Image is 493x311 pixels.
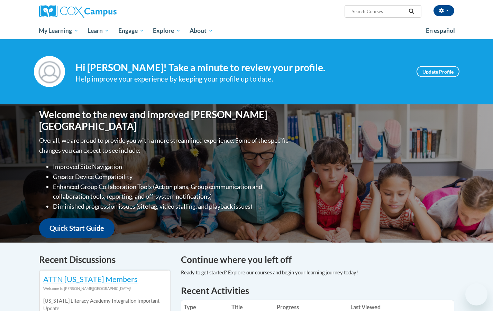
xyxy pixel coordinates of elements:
[39,109,290,132] h1: Welcome to the new and improved [PERSON_NAME][GEOGRAPHIC_DATA]
[351,7,406,16] input: Search Courses
[43,274,138,284] a: ATTN [US_STATE] Members
[39,5,117,18] img: Cox Campus
[433,5,454,16] button: Account Settings
[190,27,213,35] span: About
[43,285,166,292] div: Welcome to [PERSON_NAME][GEOGRAPHIC_DATA]!
[75,73,406,85] div: Help improve your experience by keeping your profile up to date.
[39,5,171,18] a: Cox Campus
[29,23,465,39] div: Main menu
[426,27,455,34] span: En español
[39,218,115,238] a: Quick Start Guide
[53,182,290,202] li: Enhanced Group Collaboration Tools (Action plans, Group communication and collaboration tools, re...
[417,66,459,77] a: Update Profile
[181,253,454,266] h4: Continue where you left off
[53,162,290,172] li: Improved Site Navigation
[75,62,406,74] h4: Hi [PERSON_NAME]! Take a minute to review your profile.
[465,283,487,305] iframe: Button to launch messaging window
[406,7,417,16] button: Search
[39,135,290,155] p: Overall, we are proud to provide you with a more streamlined experience. Some of the specific cha...
[39,253,171,266] h4: Recent Discussions
[39,27,79,35] span: My Learning
[34,56,65,87] img: Profile Image
[88,27,109,35] span: Learn
[53,172,290,182] li: Greater Device Compatibility
[53,201,290,211] li: Diminished progression issues (site lag, video stalling, and playback issues)
[118,27,144,35] span: Engage
[83,23,114,39] a: Learn
[153,27,181,35] span: Explore
[114,23,149,39] a: Engage
[185,23,218,39] a: About
[421,23,459,38] a: En español
[181,284,454,297] h1: Recent Activities
[35,23,83,39] a: My Learning
[148,23,185,39] a: Explore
